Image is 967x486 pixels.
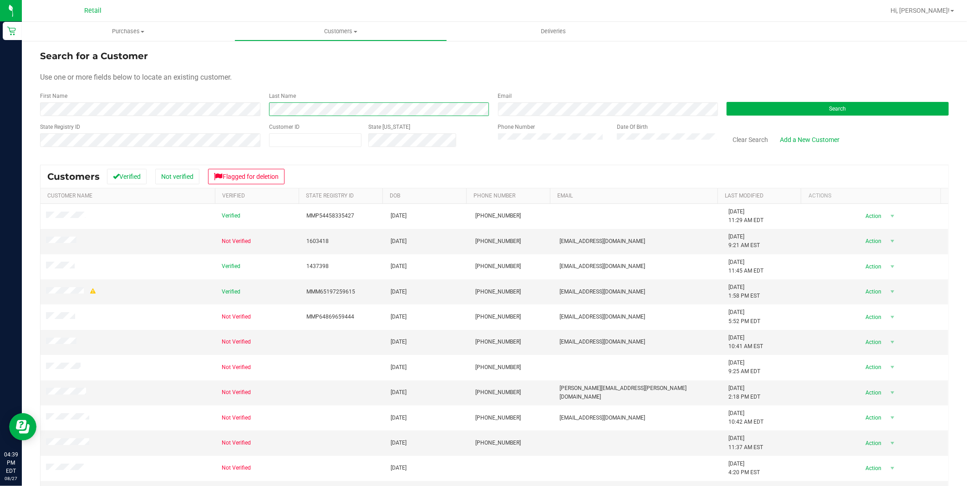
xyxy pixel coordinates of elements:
[728,258,763,275] span: [DATE] 11:45 AM EDT
[887,462,898,475] span: select
[4,475,18,482] p: 08/27
[22,22,234,41] a: Purchases
[391,363,407,372] span: [DATE]
[498,92,512,100] label: Email
[857,462,887,475] span: Action
[887,260,898,273] span: select
[728,460,760,477] span: [DATE] 4:20 PM EST
[728,334,763,351] span: [DATE] 10:41 AM EST
[84,7,102,15] span: Retail
[887,210,898,223] span: select
[222,464,251,472] span: Not Verified
[475,388,521,397] span: [PHONE_NUMBER]
[857,285,887,298] span: Action
[235,27,447,35] span: Customers
[391,212,407,220] span: [DATE]
[222,414,251,422] span: Not Verified
[391,262,407,271] span: [DATE]
[857,361,887,374] span: Action
[498,123,535,131] label: Phone Number
[223,192,245,199] a: Verified
[617,123,648,131] label: Date Of Birth
[475,288,521,296] span: [PHONE_NUMBER]
[22,27,234,35] span: Purchases
[306,237,329,246] span: 1603418
[391,439,407,447] span: [DATE]
[560,338,645,346] span: [EMAIL_ADDRESS][DOMAIN_NAME]
[306,262,329,271] span: 1437398
[222,212,240,220] span: Verified
[391,237,407,246] span: [DATE]
[728,233,760,250] span: [DATE] 9:21 AM EST
[234,22,447,41] a: Customers
[727,132,774,147] button: Clear Search
[222,439,251,447] span: Not Verified
[306,192,354,199] a: State Registry Id
[887,361,898,374] span: select
[40,51,148,61] span: Search for a Customer
[222,338,251,346] span: Not Verified
[222,262,240,271] span: Verified
[728,359,760,376] span: [DATE] 9:25 AM EDT
[222,237,251,246] span: Not Verified
[887,411,898,424] span: select
[857,210,887,223] span: Action
[473,192,515,199] a: Phone Number
[725,192,763,199] a: Last Modified
[40,92,67,100] label: First Name
[475,212,521,220] span: [PHONE_NUMBER]
[391,464,407,472] span: [DATE]
[727,102,949,116] button: Search
[390,192,400,199] a: DOB
[728,208,763,225] span: [DATE] 11:29 AM EDT
[809,192,937,199] div: Actions
[368,123,410,131] label: State [US_STATE]
[774,132,845,147] a: Add a New Customer
[89,287,97,296] div: Warning - Level 1
[4,451,18,475] p: 04:39 PM EDT
[560,384,718,401] span: [PERSON_NAME][EMAIL_ADDRESS][PERSON_NAME][DOMAIN_NAME]
[47,171,100,182] span: Customers
[222,313,251,321] span: Not Verified
[857,437,887,450] span: Action
[391,414,407,422] span: [DATE]
[857,311,887,324] span: Action
[560,414,645,422] span: [EMAIL_ADDRESS][DOMAIN_NAME]
[475,262,521,271] span: [PHONE_NUMBER]
[891,7,950,14] span: Hi, [PERSON_NAME]!
[306,313,354,321] span: MMP64869659444
[306,212,354,220] span: MMP54458335427
[208,169,285,184] button: Flagged for deletion
[447,22,660,41] a: Deliveries
[728,384,760,401] span: [DATE] 2:18 PM EDT
[857,386,887,399] span: Action
[40,73,232,81] span: Use one or more fields below to locate an existing customer.
[857,411,887,424] span: Action
[728,434,763,451] span: [DATE] 11:37 AM EST
[728,409,763,426] span: [DATE] 10:42 AM EDT
[391,288,407,296] span: [DATE]
[887,437,898,450] span: select
[47,192,92,199] a: Customer Name
[475,313,521,321] span: [PHONE_NUMBER]
[475,338,521,346] span: [PHONE_NUMBER]
[155,169,199,184] button: Not verified
[475,439,521,447] span: [PHONE_NUMBER]
[887,285,898,298] span: select
[222,288,240,296] span: Verified
[475,414,521,422] span: [PHONE_NUMBER]
[391,388,407,397] span: [DATE]
[557,192,573,199] a: Email
[560,288,645,296] span: [EMAIL_ADDRESS][DOMAIN_NAME]
[107,169,147,184] button: Verified
[529,27,578,35] span: Deliveries
[857,260,887,273] span: Action
[887,336,898,349] span: select
[857,336,887,349] span: Action
[560,262,645,271] span: [EMAIL_ADDRESS][DOMAIN_NAME]
[728,283,760,300] span: [DATE] 1:58 PM EST
[830,106,846,112] span: Search
[269,123,300,131] label: Customer ID
[7,26,16,35] inline-svg: Retail
[728,308,760,325] span: [DATE] 5:52 PM EDT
